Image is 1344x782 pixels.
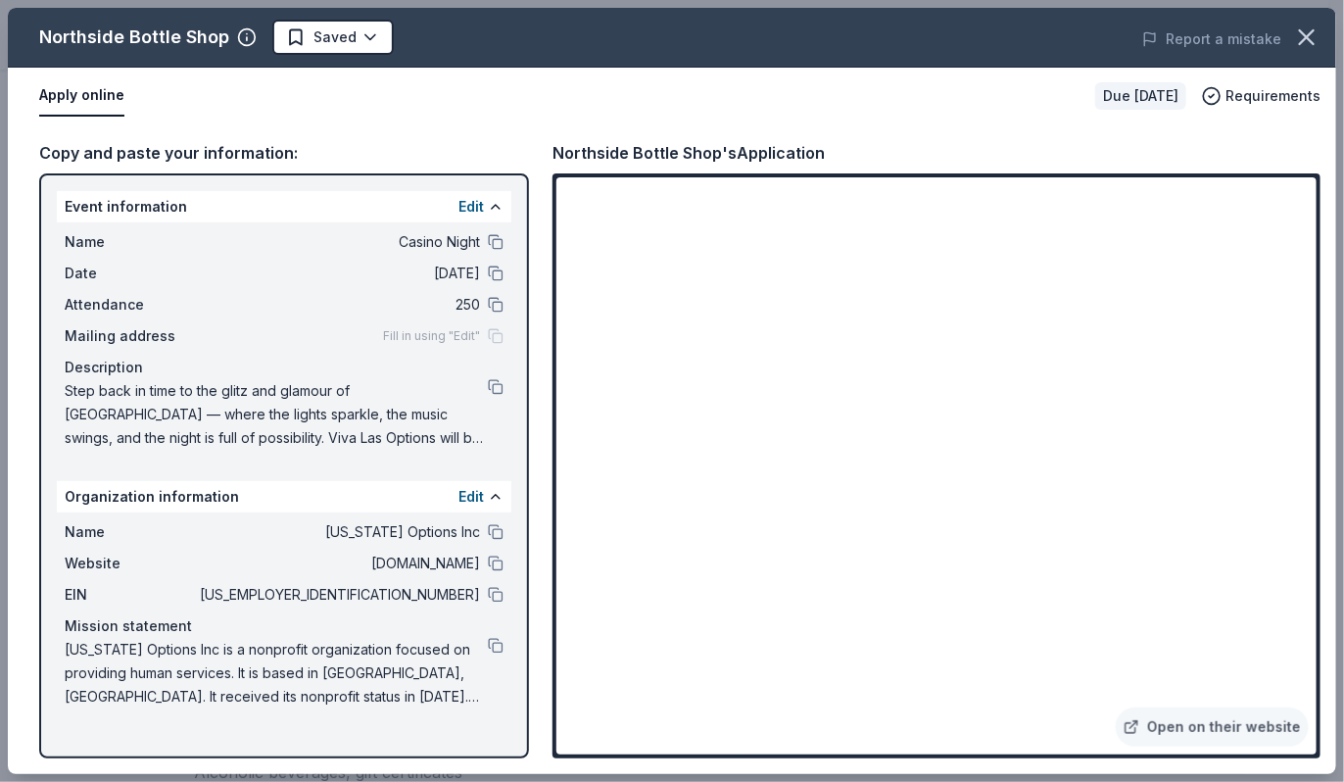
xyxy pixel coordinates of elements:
div: Northside Bottle Shop [39,22,229,53]
span: Saved [313,25,357,49]
button: Requirements [1202,84,1320,108]
div: Copy and paste your information: [39,140,529,166]
div: Due [DATE] [1095,82,1186,110]
div: Mission statement [65,614,504,638]
span: [DATE] [196,262,480,285]
span: Date [65,262,196,285]
div: Organization information [57,481,511,513]
button: Edit [458,485,484,509]
span: 250 [196,293,480,317]
span: Casino Night [196,230,480,254]
span: Step back in time to the glitz and glamour of [GEOGRAPHIC_DATA] — where the lights sparkle, the m... [65,379,488,450]
span: [US_EMPLOYER_IDENTIFICATION_NUMBER] [196,583,480,607]
span: Name [65,520,196,544]
span: Fill in using "Edit" [383,328,480,344]
span: EIN [65,583,196,607]
button: Edit [458,195,484,219]
div: Description [65,356,504,379]
span: Mailing address [65,324,196,348]
a: Open on their website [1116,708,1309,747]
button: Apply online [39,75,124,117]
span: [US_STATE] Options Inc is a nonprofit organization focused on providing human services. It is bas... [65,638,488,709]
span: [DOMAIN_NAME] [196,552,480,575]
span: Name [65,230,196,254]
span: Website [65,552,196,575]
span: Attendance [65,293,196,317]
span: [US_STATE] Options Inc [196,520,480,544]
button: Report a mistake [1142,27,1281,51]
span: Requirements [1225,84,1320,108]
div: Northside Bottle Shop's Application [552,140,825,166]
div: Event information [57,191,511,222]
button: Saved [272,20,394,55]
